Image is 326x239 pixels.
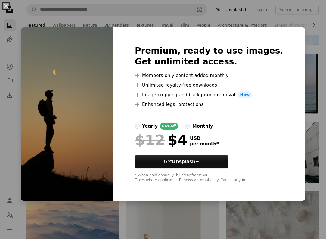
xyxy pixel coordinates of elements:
[190,141,219,147] span: per month *
[135,72,283,79] li: Members-only content added monthly
[135,82,283,89] li: Unlimited royalty-free downloads
[135,132,188,148] div: $4
[135,124,140,129] input: yearly66%off
[160,123,178,130] div: 66% off
[190,136,219,141] span: USD
[238,91,252,98] span: New
[135,132,165,148] span: $12
[135,101,283,108] li: Enhanced legal protections
[135,91,283,98] li: Image cropping and background removal
[21,27,113,201] img: premium_photo-1755856680228-60755545c4ec
[135,45,283,67] h2: Premium, ready to use images. Get unlimited access.
[142,123,158,130] div: yearly
[192,123,213,130] div: monthly
[135,155,228,168] button: GetUnsplash+
[135,173,283,183] div: * When paid annually, billed upfront $48 Taxes where applicable. Renews automatically. Cancel any...
[185,124,190,129] input: monthly
[172,159,199,164] strong: Unsplash+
